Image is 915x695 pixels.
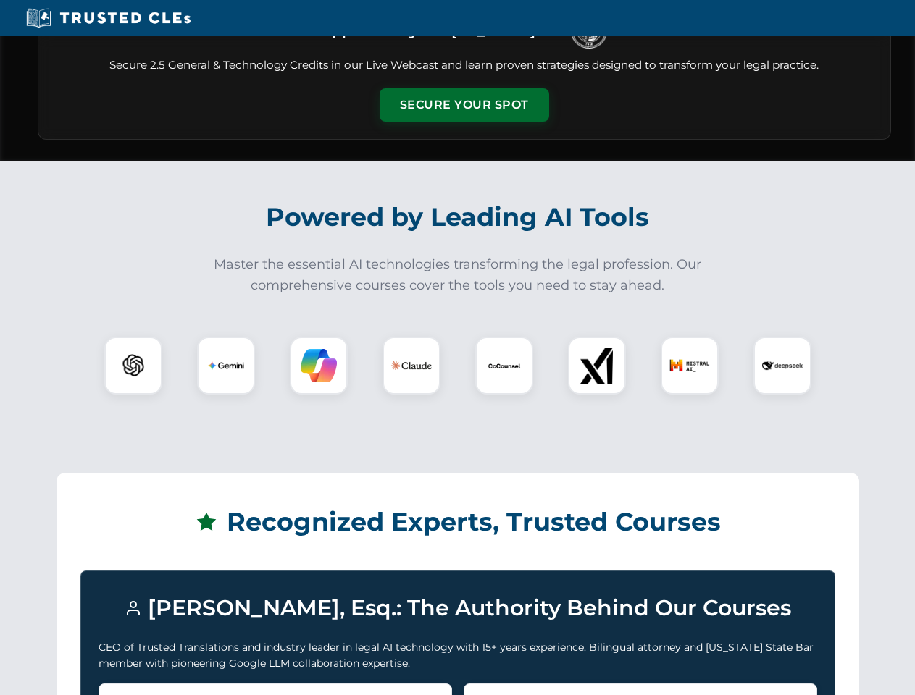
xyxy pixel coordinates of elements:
[762,345,803,386] img: DeepSeek Logo
[290,337,348,395] div: Copilot
[579,347,615,384] img: xAI Logo
[669,345,710,386] img: Mistral AI Logo
[22,7,195,29] img: Trusted CLEs
[301,347,337,384] img: Copilot Logo
[99,589,817,628] h3: [PERSON_NAME], Esq.: The Authority Behind Our Courses
[57,192,859,243] h2: Powered by Leading AI Tools
[204,254,711,296] p: Master the essential AI technologies transforming the legal profession. Our comprehensive courses...
[208,347,244,384] img: Gemini Logo
[56,57,873,74] p: Secure 2.5 General & Technology Credits in our Live Webcast and learn proven strategies designed ...
[391,345,432,386] img: Claude Logo
[568,337,626,395] div: xAI
[80,497,835,547] h2: Recognized Experts, Trusted Courses
[475,337,533,395] div: CoCounsel
[753,337,811,395] div: DeepSeek
[112,345,154,387] img: ChatGPT Logo
[380,88,549,122] button: Secure Your Spot
[99,639,817,672] p: CEO of Trusted Translations and industry leader in legal AI technology with 15+ years experience....
[104,337,162,395] div: ChatGPT
[197,337,255,395] div: Gemini
[661,337,719,395] div: Mistral AI
[486,347,522,384] img: CoCounsel Logo
[383,337,440,395] div: Claude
